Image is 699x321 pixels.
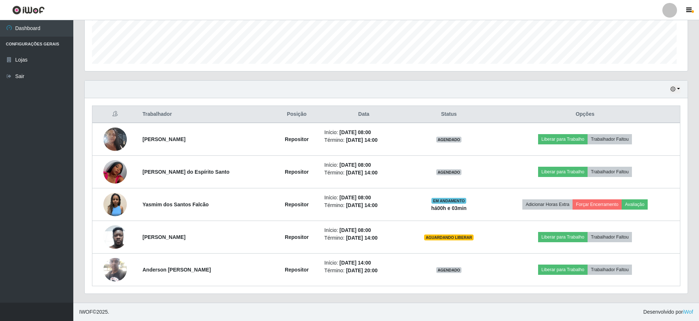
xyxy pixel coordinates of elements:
[339,195,371,200] time: [DATE] 08:00
[285,202,309,207] strong: Repositor
[522,199,573,210] button: Adicionar Horas Extra
[339,227,371,233] time: [DATE] 08:00
[143,169,229,175] strong: [PERSON_NAME] do Espírito Santo
[138,106,274,123] th: Trabalhador
[588,167,632,177] button: Trabalhador Faltou
[324,161,403,169] li: Início:
[339,260,371,266] time: [DATE] 14:00
[346,267,378,273] time: [DATE] 20:00
[588,232,632,242] button: Trabalhador Faltou
[324,169,403,177] li: Término:
[324,267,403,274] li: Término:
[79,309,93,315] span: IWOF
[285,169,309,175] strong: Repositor
[538,232,588,242] button: Liberar para Trabalho
[683,309,693,315] a: iWof
[103,151,127,193] img: 1750620222333.jpeg
[324,202,403,209] li: Término:
[643,308,693,316] span: Desenvolvido por
[424,235,474,240] span: AGUARDANDO LIBERAR
[436,137,462,143] span: AGENDADO
[490,106,680,123] th: Opções
[143,267,211,273] strong: Anderson [PERSON_NAME]
[538,265,588,275] button: Liberar para Trabalho
[538,167,588,177] button: Liberar para Trabalho
[588,265,632,275] button: Trabalhador Faltou
[273,106,320,123] th: Posição
[12,5,45,15] img: CoreUI Logo
[431,205,467,211] strong: há 00 h e 03 min
[324,234,403,242] li: Término:
[538,134,588,144] button: Liberar para Trabalho
[285,267,309,273] strong: Repositor
[320,106,408,123] th: Data
[346,202,378,208] time: [DATE] 14:00
[339,129,371,135] time: [DATE] 08:00
[143,202,209,207] strong: Yasmim dos Santos Falcão
[339,162,371,168] time: [DATE] 08:00
[103,118,127,160] img: 1750278821338.jpeg
[324,136,403,144] li: Término:
[346,235,378,241] time: [DATE] 14:00
[324,194,403,202] li: Início:
[103,193,127,216] img: 1751205248263.jpeg
[408,106,490,123] th: Status
[285,136,309,142] strong: Repositor
[622,199,648,210] button: Avaliação
[436,267,462,273] span: AGENDADO
[285,234,309,240] strong: Repositor
[436,169,462,175] span: AGENDADO
[324,129,403,136] li: Início:
[431,198,466,204] span: EM ANDAMENTO
[79,308,109,316] span: © 2025 .
[143,136,185,142] strong: [PERSON_NAME]
[324,226,403,234] li: Início:
[103,221,127,252] img: 1752240503599.jpeg
[573,199,622,210] button: Forçar Encerramento
[143,234,185,240] strong: [PERSON_NAME]
[346,170,378,176] time: [DATE] 14:00
[103,254,127,285] img: 1756170415861.jpeg
[588,134,632,144] button: Trabalhador Faltou
[346,137,378,143] time: [DATE] 14:00
[324,259,403,267] li: Início:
